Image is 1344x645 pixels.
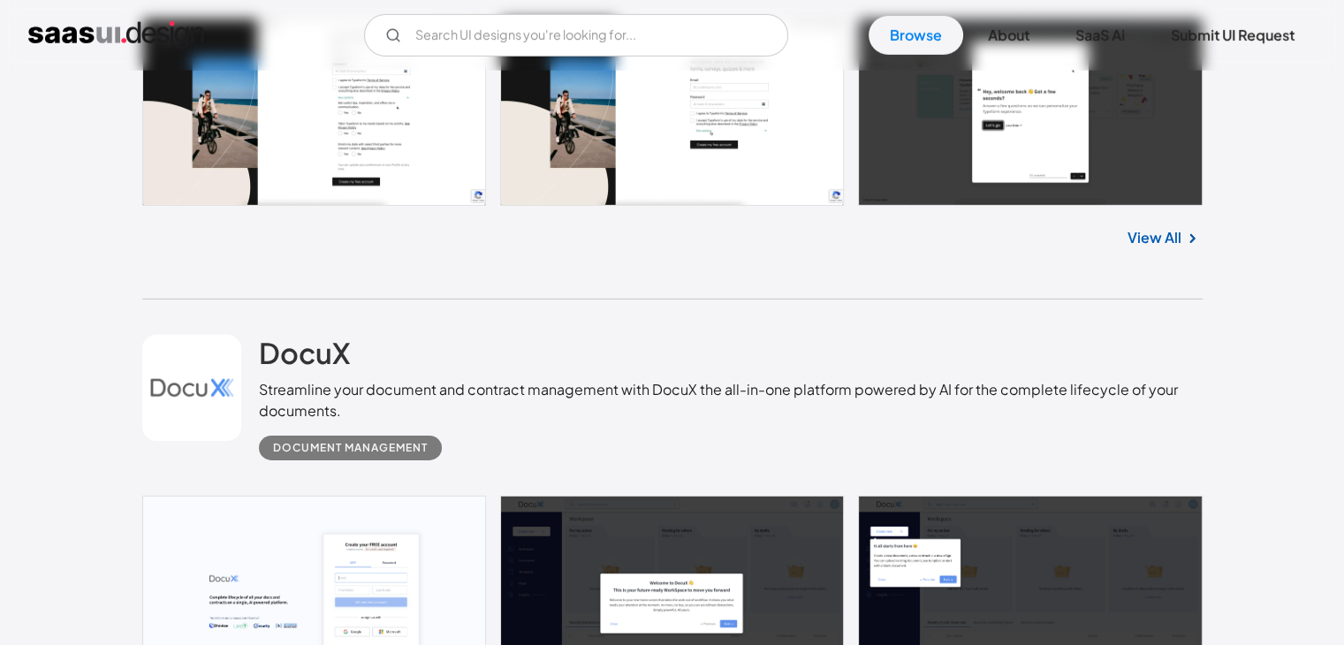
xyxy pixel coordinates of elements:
form: Email Form [364,14,788,57]
a: SaaS Ai [1054,16,1146,55]
input: Search UI designs you're looking for... [364,14,788,57]
h2: DocuX [259,335,350,370]
a: About [967,16,1051,55]
a: View All [1128,227,1181,248]
a: Submit UI Request [1150,16,1316,55]
a: DocuX [259,335,350,379]
div: Streamline your document and contract management with DocuX the all-in-one platform powered by AI... [259,379,1202,421]
a: Browse [869,16,963,55]
div: Document Management [273,437,428,459]
a: home [28,21,204,49]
